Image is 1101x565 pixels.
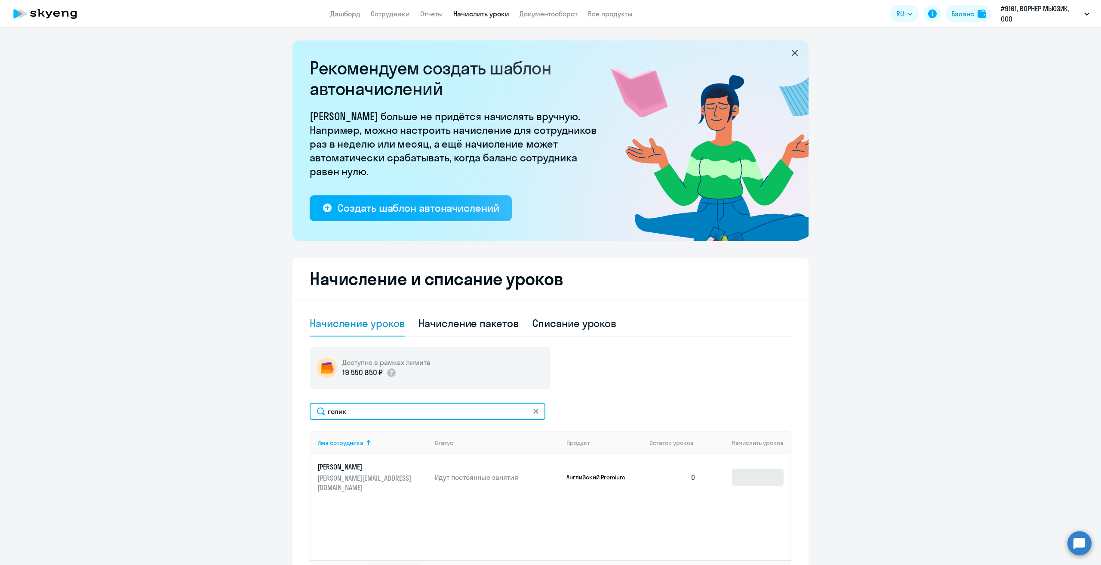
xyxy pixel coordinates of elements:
div: Баланс [951,9,974,19]
button: Балансbalance [946,5,991,22]
img: wallet-circle.png [317,358,337,378]
p: [PERSON_NAME] больше не придётся начислять вручную. Например, можно настроить начисление для сотр... [310,109,602,178]
button: #9161, ВОРНЕР МЬЮЗИК, ООО [996,3,1094,24]
h2: Начисление и списание уроков [310,269,791,289]
a: Все продукты [588,9,633,18]
td: 0 [643,454,703,500]
a: Отчеты [420,9,443,18]
p: [PERSON_NAME][EMAIL_ADDRESS][DOMAIN_NAME] [317,473,414,492]
button: Создать шаблон автоначислений [310,195,512,221]
div: Остаток уроков [649,439,703,447]
input: Поиск по имени, email, продукту или статусу [310,403,545,420]
p: [PERSON_NAME] [317,462,414,472]
a: [PERSON_NAME][PERSON_NAME][EMAIL_ADDRESS][DOMAIN_NAME] [317,462,428,492]
div: Статус [435,439,453,447]
button: RU [890,5,919,22]
a: Документооборот [520,9,578,18]
img: balance [978,9,986,18]
div: Продукт [566,439,590,447]
h5: Доступно в рамках лимита [342,358,431,367]
div: Продукт [566,439,643,447]
th: Начислить уроков [703,431,790,454]
div: Начисление уроков [310,316,405,330]
a: Дашборд [330,9,360,18]
div: Создать шаблон автоначислений [338,201,499,215]
p: Идут постоянные занятия [435,472,560,482]
div: Статус [435,439,560,447]
p: #9161, ВОРНЕР МЬЮЗИК, ООО [1001,3,1081,24]
h2: Рекомендуем создать шаблон автоначислений [310,58,602,99]
div: Имя сотрудника [317,439,428,447]
a: Начислить уроки [453,9,509,18]
span: Остаток уроков [649,439,694,447]
p: 19 550 850 ₽ [342,367,383,378]
div: Списание уроков [532,316,617,330]
p: Английский Premium [566,473,631,481]
a: Сотрудники [371,9,410,18]
div: Начисление пакетов [418,316,518,330]
div: Имя сотрудника [317,439,363,447]
span: RU [896,9,904,19]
